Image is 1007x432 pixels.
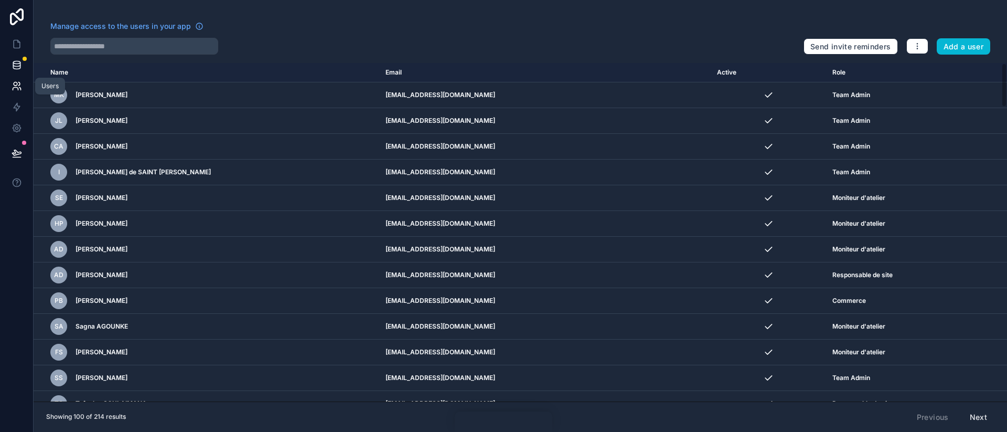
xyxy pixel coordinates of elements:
span: Showing 100 of 214 results [46,413,126,421]
span: [PERSON_NAME] [76,219,127,228]
td: [EMAIL_ADDRESS][DOMAIN_NAME] [379,365,710,391]
span: [PERSON_NAME] [76,271,127,279]
span: TS [55,399,63,408]
span: SS [55,374,63,382]
button: Send invite reminders [804,38,897,55]
span: Responsable de site [832,271,893,279]
span: Moniteur d'atelier [832,245,885,254]
span: Moniteur d'atelier [832,219,885,228]
span: PB [55,297,63,305]
span: [PERSON_NAME] de SAINT [PERSON_NAME] [76,168,211,176]
span: [PERSON_NAME] [76,117,127,125]
span: I [58,168,60,176]
th: Role [826,63,963,82]
span: Commerce [832,297,866,305]
span: [PERSON_NAME] [76,348,127,356]
span: Moniteur d'atelier [832,322,885,331]
td: [EMAIL_ADDRESS][DOMAIN_NAME] [379,185,710,211]
span: Tafsulou SOULAIMANA [76,399,147,408]
span: AD [54,245,63,254]
span: Moniteur d'atelier [832,348,885,356]
span: MK [54,91,64,99]
td: [EMAIL_ADDRESS][DOMAIN_NAME] [379,262,710,288]
td: [EMAIL_ADDRESS][DOMAIN_NAME] [379,108,710,134]
td: [EMAIL_ADDRESS][DOMAIN_NAME] [379,340,710,365]
button: Add a user [937,38,991,55]
span: Manage access to the users in your app [50,21,191,31]
span: CA [54,142,63,151]
th: Email [379,63,710,82]
button: Next [962,408,994,426]
td: [EMAIL_ADDRESS][DOMAIN_NAME] [379,391,710,417]
span: HP [55,219,63,228]
span: Team Admin [832,142,870,151]
td: [EMAIL_ADDRESS][DOMAIN_NAME] [379,134,710,160]
span: AD [54,271,63,279]
span: Team Admin [832,117,870,125]
td: [EMAIL_ADDRESS][DOMAIN_NAME] [379,288,710,314]
span: SE [55,194,63,202]
td: [EMAIL_ADDRESS][DOMAIN_NAME] [379,160,710,185]
a: Manage access to the users in your app [50,21,203,31]
span: [PERSON_NAME] [76,91,127,99]
span: FS [55,348,63,356]
div: Users [41,82,59,90]
span: SA [55,322,63,331]
td: [EMAIL_ADDRESS][DOMAIN_NAME] [379,237,710,262]
span: [PERSON_NAME] [76,194,127,202]
span: [PERSON_NAME] [76,142,127,151]
span: Responsable de site [832,399,893,408]
span: Team Admin [832,374,870,382]
span: [PERSON_NAME] [76,297,127,305]
td: [EMAIL_ADDRESS][DOMAIN_NAME] [379,82,710,108]
span: [PERSON_NAME] [76,374,127,382]
span: JL [55,117,62,125]
span: Team Admin [832,91,870,99]
div: scrollable content [34,63,1007,402]
td: [EMAIL_ADDRESS][DOMAIN_NAME] [379,211,710,237]
th: Name [34,63,379,82]
span: Team Admin [832,168,870,176]
span: Moniteur d'atelier [832,194,885,202]
span: [PERSON_NAME] [76,245,127,254]
td: [EMAIL_ADDRESS][DOMAIN_NAME] [379,314,710,340]
span: Sagna AGOUNKE [76,322,128,331]
th: Active [711,63,826,82]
